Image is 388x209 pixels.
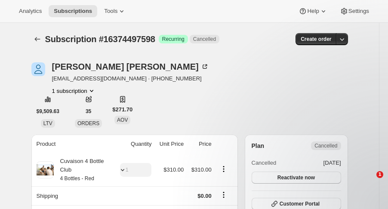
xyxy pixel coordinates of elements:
button: Analytics [14,5,47,17]
span: Analytics [19,8,42,15]
span: 35 [86,108,91,115]
span: 1 [376,171,383,178]
small: 4 Bottles - Red [60,175,94,181]
span: Recurring [162,36,185,43]
th: Quantity [114,135,154,154]
span: AOV [117,117,128,123]
button: Product actions [217,164,231,174]
button: Tools [99,5,131,17]
button: Create order [296,33,336,45]
span: Subscriptions [54,8,92,15]
button: Subscriptions [49,5,97,17]
span: Settings [348,8,369,15]
th: Shipping [31,186,114,205]
button: $9,509.63 [31,105,65,117]
span: $310.00 [163,166,184,173]
span: Daniel Bacastow [31,62,45,76]
span: ORDERS [77,120,99,126]
div: [PERSON_NAME] [PERSON_NAME] [52,62,209,71]
span: $271.70 [112,105,132,114]
div: Cuvaison 4 Bottle Club [54,157,112,183]
span: Customer Portal [280,200,320,207]
span: $9,509.63 [37,108,59,115]
th: Unit Price [154,135,186,154]
span: Create order [301,36,331,43]
span: Cancelled [193,36,216,43]
button: Product actions [52,86,96,95]
button: Settings [335,5,374,17]
button: Help [293,5,333,17]
button: Shipping actions [217,190,231,200]
span: LTV [43,120,52,126]
span: [EMAIL_ADDRESS][DOMAIN_NAME] · [PHONE_NUMBER] [52,74,209,83]
iframe: Intercom live chat [359,171,379,192]
span: Help [307,8,319,15]
th: Product [31,135,114,154]
button: Subscriptions [31,33,43,45]
button: 35 [80,105,96,117]
span: $310.00 [191,166,212,173]
span: Subscription #16374497598 [45,34,155,44]
th: Price [186,135,214,154]
span: $0.00 [197,193,212,199]
span: Tools [104,8,117,15]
